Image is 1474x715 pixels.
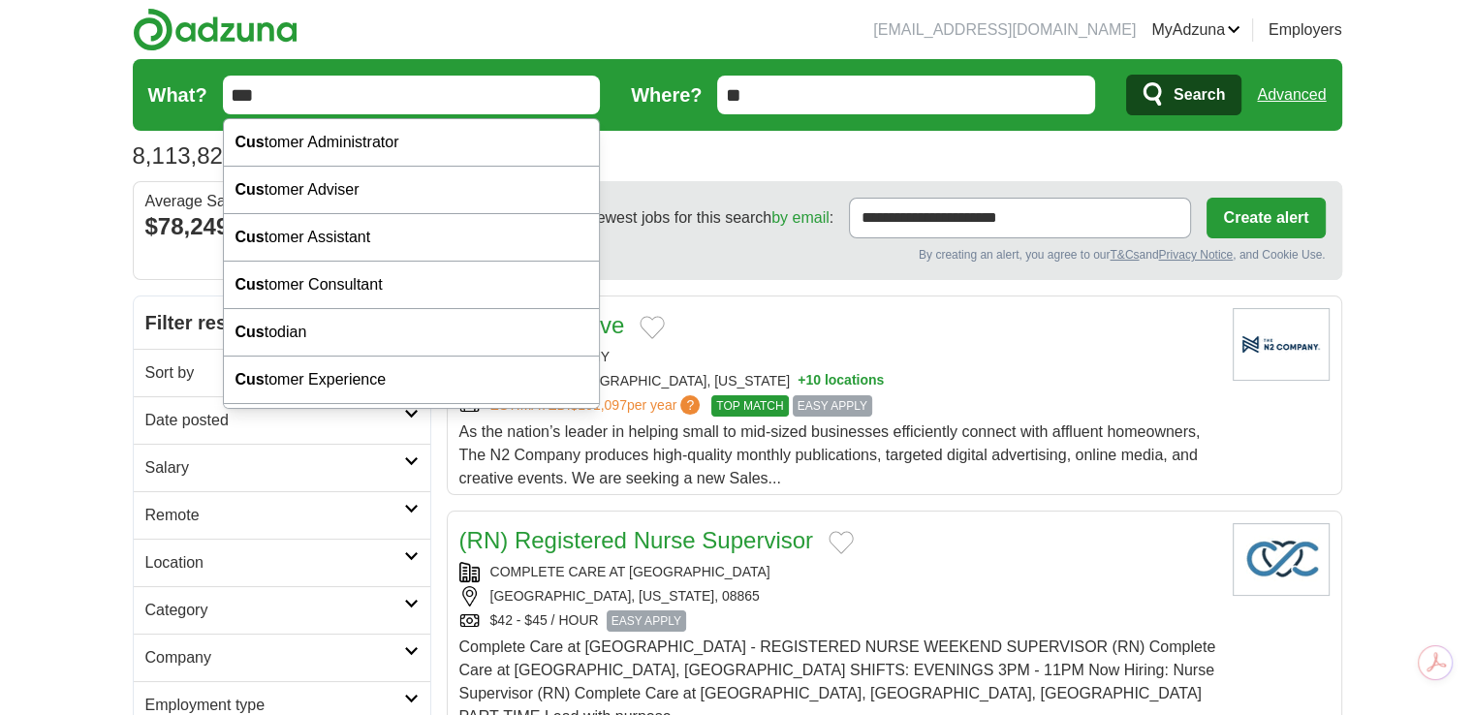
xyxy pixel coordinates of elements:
a: Location [134,539,430,586]
strong: Cus [235,229,265,245]
h2: Salary [145,456,404,480]
h2: Company [145,646,404,669]
img: Adzuna logo [133,8,298,51]
h1: Jobs in [GEOGRAPHIC_DATA] [133,142,558,169]
a: Category [134,586,430,634]
div: tomer Adviser [224,167,600,214]
div: [US_STATE][GEOGRAPHIC_DATA], [US_STATE] [459,371,1217,391]
a: Employers [1269,18,1342,42]
div: tomer Consultant [224,262,600,309]
div: tomer Experience [224,357,600,404]
button: Search [1126,75,1241,115]
span: As the nation’s leader in helping small to mid-sized businesses efficiently connect with affluent... [459,423,1201,486]
div: $78,249 [145,209,419,244]
button: +10 locations [798,371,884,391]
a: Advanced [1257,76,1326,114]
a: by email [771,209,830,226]
li: [EMAIL_ADDRESS][DOMAIN_NAME] [873,18,1136,42]
a: Salary [134,444,430,491]
span: ? [680,395,700,415]
span: 8,113,824 [133,139,236,173]
strong: Cus [235,276,265,293]
div: tomer Success [224,404,600,451]
button: Create alert [1207,198,1325,238]
div: tomer Assistant [224,214,600,262]
img: Company logo [1233,523,1330,596]
div: [GEOGRAPHIC_DATA], [US_STATE], 08865 [459,586,1217,606]
h2: Date posted [145,409,404,432]
strong: Cus [235,181,265,198]
label: Where? [631,80,702,109]
span: + [798,371,805,391]
button: Add to favorite jobs [829,531,854,554]
strong: Cus [235,371,265,388]
img: Company logo [1233,308,1330,381]
h2: Location [145,551,404,575]
h2: Remote [145,504,404,527]
div: tomer Administrator [224,119,600,167]
h2: Category [145,599,404,622]
span: EASY APPLY [793,395,872,417]
a: Remote [134,491,430,539]
strong: Cus [235,134,265,150]
div: todian [224,309,600,357]
div: Average Salary [145,194,419,209]
div: THE N2 COMPANY [459,347,1217,367]
a: Company [134,634,430,681]
span: TOP MATCH [711,395,788,417]
div: COMPLETE CARE AT [GEOGRAPHIC_DATA] [459,562,1217,582]
div: By creating an alert, you agree to our and , and Cookie Use. [463,246,1326,264]
span: Search [1174,76,1225,114]
div: $42 - $45 / HOUR [459,610,1217,632]
a: Date posted [134,396,430,444]
a: Privacy Notice [1158,248,1233,262]
h2: Sort by [145,361,404,385]
span: EASY APPLY [607,610,686,632]
a: T&Cs [1110,248,1139,262]
a: MyAdzuna [1151,18,1240,42]
h2: Filter results [134,296,430,349]
a: (RN) Registered Nurse Supervisor [459,527,813,553]
strong: Cus [235,324,265,340]
label: What? [148,80,207,109]
a: Sort by [134,349,430,396]
button: Add to favorite jobs [640,316,665,339]
span: Receive the newest jobs for this search : [502,206,833,230]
